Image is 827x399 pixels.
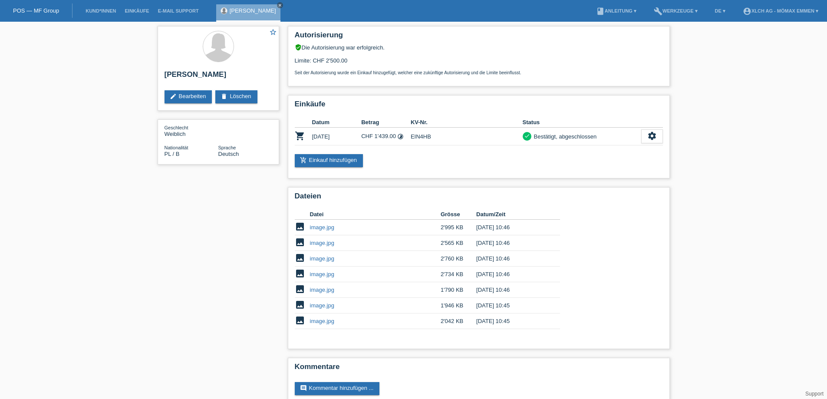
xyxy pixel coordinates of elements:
div: Weiblich [165,124,218,137]
a: Einkäufe [120,8,153,13]
a: bookAnleitung ▾ [592,8,641,13]
div: Die Autorisierung war erfolgreich. [295,44,663,51]
td: [DATE] 10:46 [476,282,547,298]
a: add_shopping_cartEinkauf hinzufügen [295,154,363,167]
span: Sprache [218,145,236,150]
i: image [295,284,305,294]
h2: Dateien [295,192,663,205]
td: CHF 1'439.00 [361,128,411,145]
a: image.jpg [310,302,334,309]
a: image.jpg [310,287,334,293]
a: image.jpg [310,240,334,246]
div: Limite: CHF 2'500.00 [295,51,663,75]
td: 2'760 KB [441,251,476,267]
th: Datum [312,117,362,128]
a: image.jpg [310,255,334,262]
td: 1'790 KB [441,282,476,298]
i: image [295,237,305,247]
p: Seit der Autorisierung wurde ein Einkauf hinzugefügt, welcher eine zukünftige Autorisierung und d... [295,70,663,75]
a: image.jpg [310,318,334,324]
a: DE ▾ [711,8,730,13]
th: KV-Nr. [411,117,523,128]
i: comment [300,385,307,392]
div: Bestätigt, abgeschlossen [531,132,597,141]
a: close [277,2,283,8]
span: Geschlecht [165,125,188,130]
a: [PERSON_NAME] [230,7,276,14]
a: image.jpg [310,224,334,231]
i: image [295,253,305,263]
i: star_border [269,28,277,36]
span: Nationalität [165,145,188,150]
i: Fixe Raten - Zinsübernahme durch Kunde (6 Raten) [397,133,404,140]
th: Datum/Zeit [476,209,547,220]
a: POS — MF Group [13,7,59,14]
i: delete [221,93,227,100]
a: image.jpg [310,271,334,277]
a: deleteLöschen [215,90,257,103]
td: 2'565 KB [441,235,476,251]
a: Support [805,391,824,397]
span: Polen / B / 01.11.2020 [165,151,180,157]
td: 2'042 KB [441,313,476,329]
a: star_border [269,28,277,37]
span: Deutsch [218,151,239,157]
i: book [596,7,605,16]
td: 2'995 KB [441,220,476,235]
i: image [295,315,305,326]
td: [DATE] 10:45 [476,313,547,329]
i: add_shopping_cart [300,157,307,164]
i: settings [647,131,657,141]
i: account_circle [743,7,751,16]
h2: Einkäufe [295,100,663,113]
td: [DATE] 10:46 [476,267,547,282]
i: image [295,300,305,310]
h2: [PERSON_NAME] [165,70,272,83]
td: [DATE] 10:46 [476,251,547,267]
i: close [278,3,282,7]
i: POSP00028479 [295,131,305,141]
a: commentKommentar hinzufügen ... [295,382,380,395]
h2: Kommentare [295,363,663,376]
i: check [524,133,530,139]
th: Grösse [441,209,476,220]
td: 1'946 KB [441,298,476,313]
a: Kund*innen [81,8,120,13]
i: edit [170,93,177,100]
td: EIN4HB [411,128,523,145]
a: account_circleXLCH AG - Mömax Emmen ▾ [738,8,823,13]
th: Status [523,117,641,128]
i: build [654,7,662,16]
i: image [295,268,305,279]
td: [DATE] [312,128,362,145]
td: [DATE] 10:45 [476,298,547,313]
i: image [295,221,305,232]
h2: Autorisierung [295,31,663,44]
a: editBearbeiten [165,90,212,103]
a: buildWerkzeuge ▾ [649,8,702,13]
td: [DATE] 10:46 [476,235,547,251]
td: [DATE] 10:46 [476,220,547,235]
a: E-Mail Support [154,8,203,13]
td: 2'734 KB [441,267,476,282]
th: Datei [310,209,441,220]
i: verified_user [295,44,302,51]
th: Betrag [361,117,411,128]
